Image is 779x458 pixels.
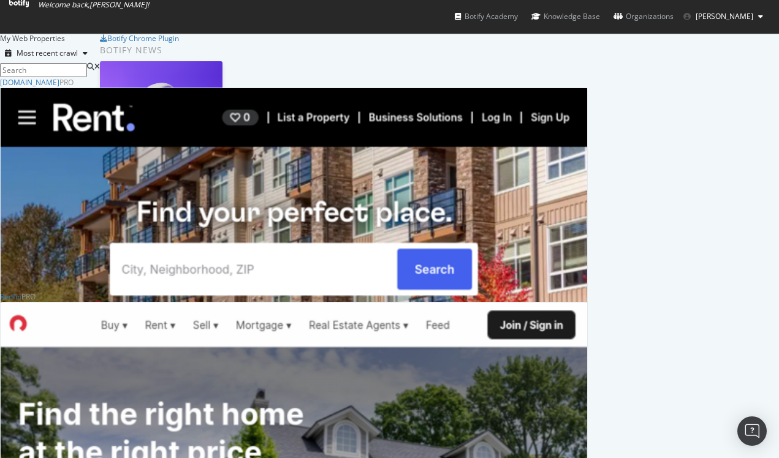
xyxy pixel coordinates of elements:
div: Most recent crawl [17,50,78,57]
div: Pro [59,77,74,88]
img: Why You Need an AI Bot Governance Plan (and How to Build One) [100,61,222,145]
div: Botify news [100,43,349,57]
a: Botify Chrome Plugin [100,33,179,43]
div: Knowledge Base [531,10,600,23]
div: Pro [21,291,36,302]
div: Open Intercom Messenger [737,416,767,446]
span: Norma Moras [696,11,753,21]
div: Organizations [614,10,674,23]
div: Botify Academy [455,10,518,23]
button: [PERSON_NAME] [674,7,773,26]
div: Botify Chrome Plugin [107,33,179,43]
